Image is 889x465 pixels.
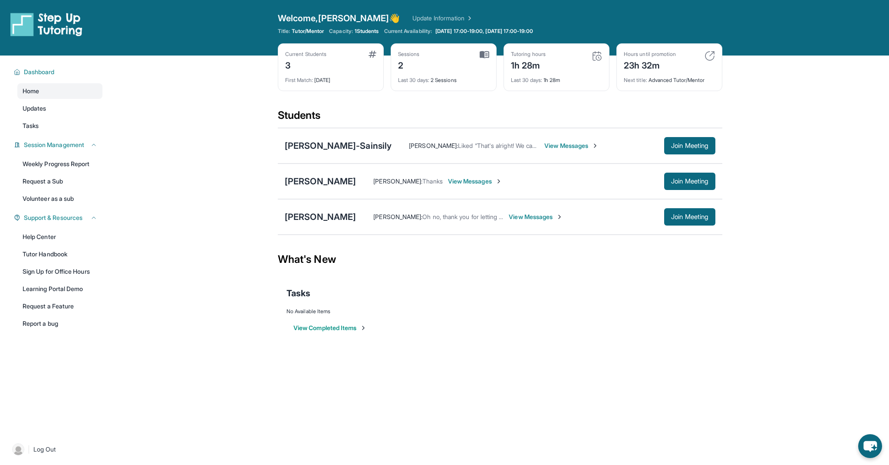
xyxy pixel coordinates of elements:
[373,213,422,220] span: [PERSON_NAME] :
[664,173,715,190] button: Join Meeting
[17,298,102,314] a: Request a Feature
[434,28,535,35] a: [DATE] 17:00-19:00, [DATE] 17:00-19:00
[17,264,102,279] a: Sign Up for Office Hours
[17,246,102,262] a: Tutor Handbook
[511,72,602,84] div: 1h 28m
[285,175,356,187] div: [PERSON_NAME]
[624,58,676,72] div: 23h 32m
[286,287,310,299] span: Tasks
[464,14,473,23] img: Chevron Right
[592,51,602,61] img: card
[285,51,326,58] div: Current Students
[412,14,473,23] a: Update Information
[398,58,420,72] div: 2
[278,108,722,128] div: Students
[278,240,722,278] div: What's New
[544,141,599,150] span: View Messages
[409,142,458,149] span: [PERSON_NAME] :
[398,51,420,58] div: Sessions
[509,213,563,221] span: View Messages
[23,121,39,130] span: Tasks
[285,72,376,84] div: [DATE]
[20,68,97,76] button: Dashboard
[369,51,376,58] img: card
[285,58,326,72] div: 3
[592,142,599,149] img: Chevron-Right
[624,51,676,58] div: Hours until promotion
[511,51,546,58] div: Tutoring hours
[556,213,563,220] img: Chevron-Right
[398,72,489,84] div: 2 Sessions
[293,324,367,332] button: View Completed Items
[422,213,525,220] span: Oh no, thank you for letting me know,
[17,174,102,189] a: Request a Sub
[285,77,313,83] span: First Match :
[624,77,647,83] span: Next title :
[664,137,715,154] button: Join Meeting
[24,213,82,222] span: Support & Resources
[17,191,102,206] a: Volunteer as a sub
[10,12,82,36] img: logo
[20,213,97,222] button: Support & Resources
[671,179,708,184] span: Join Meeting
[705,51,715,61] img: card
[33,445,56,454] span: Log Out
[17,229,102,245] a: Help Center
[435,28,533,35] span: [DATE] 17:00-19:00, [DATE] 17:00-19:00
[286,308,714,315] div: No Available Items
[23,87,39,95] span: Home
[511,77,542,83] span: Last 30 days :
[17,101,102,116] a: Updates
[23,104,46,113] span: Updates
[20,141,97,149] button: Session Management
[278,12,400,24] span: Welcome, [PERSON_NAME] 👋
[285,140,392,152] div: [PERSON_NAME]-Sainsily
[24,68,55,76] span: Dashboard
[355,28,379,35] span: 1 Students
[17,83,102,99] a: Home
[671,214,708,219] span: Join Meeting
[329,28,353,35] span: Capacity:
[17,281,102,297] a: Learning Portal Demo
[480,51,489,59] img: card
[422,177,442,185] span: Thanks
[28,444,30,455] span: |
[398,77,429,83] span: Last 30 days :
[671,143,708,148] span: Join Meeting
[384,28,432,35] span: Current Availability:
[17,156,102,172] a: Weekly Progress Report
[9,440,102,459] a: |Log Out
[495,178,502,185] img: Chevron-Right
[373,177,422,185] span: [PERSON_NAME] :
[12,443,24,455] img: user-img
[511,58,546,72] div: 1h 28m
[448,177,502,186] span: View Messages
[664,208,715,226] button: Join Meeting
[858,434,882,458] button: chat-button
[17,118,102,134] a: Tasks
[278,28,290,35] span: Title:
[285,211,356,223] div: [PERSON_NAME]
[24,141,84,149] span: Session Management
[624,72,715,84] div: Advanced Tutor/Mentor
[292,28,324,35] span: Tutor/Mentor
[458,142,575,149] span: Liked “That's alright! We can work it out. :)”
[17,316,102,331] a: Report a bug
